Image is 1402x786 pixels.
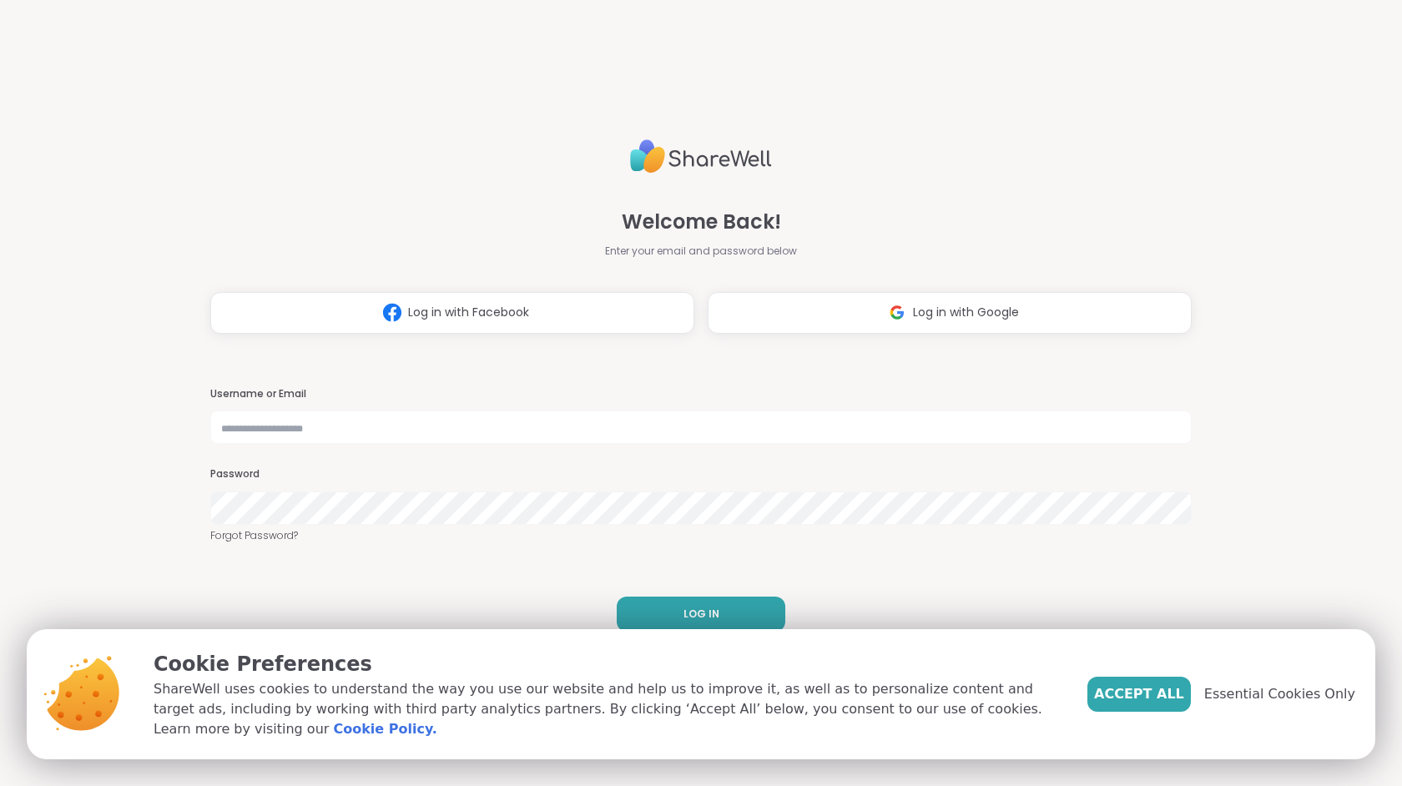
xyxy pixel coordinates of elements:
[1204,684,1355,704] span: Essential Cookies Only
[376,297,408,328] img: ShareWell Logomark
[210,467,1192,481] h3: Password
[683,607,719,622] span: LOG IN
[605,244,797,259] span: Enter your email and password below
[210,528,1192,543] a: Forgot Password?
[154,649,1061,679] p: Cookie Preferences
[881,297,913,328] img: ShareWell Logomark
[408,304,529,321] span: Log in with Facebook
[617,597,785,632] button: LOG IN
[333,719,436,739] a: Cookie Policy.
[1087,677,1191,712] button: Accept All
[708,292,1192,334] button: Log in with Google
[154,679,1061,739] p: ShareWell uses cookies to understand the way you use our website and help us to improve it, as we...
[630,133,772,180] img: ShareWell Logo
[1094,684,1184,704] span: Accept All
[210,387,1192,401] h3: Username or Email
[210,292,694,334] button: Log in with Facebook
[913,304,1019,321] span: Log in with Google
[622,207,781,237] span: Welcome Back!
